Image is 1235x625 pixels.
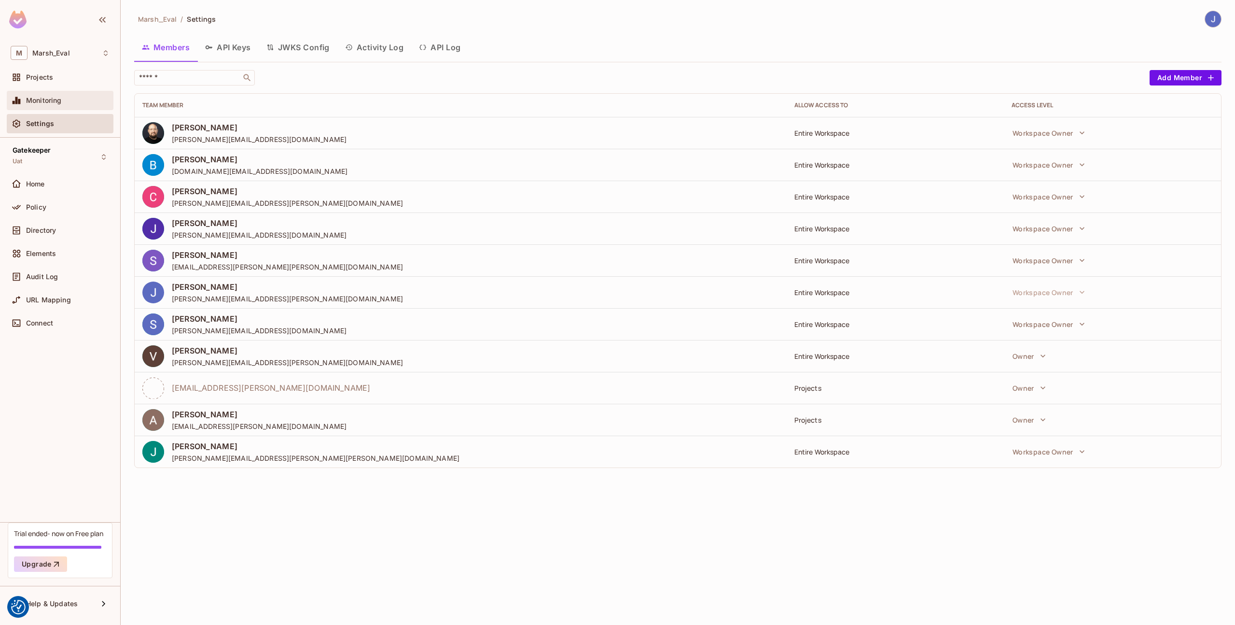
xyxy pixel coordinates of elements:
span: Audit Log [26,273,58,281]
div: Allow Access to [794,101,996,109]
img: Revisit consent button [11,600,26,614]
span: Projects [26,73,53,81]
img: ACg8ocIOUcLF5SwW-oqUiRJE3BapSkZlecsWE62dRxXuCceKfvpQBQ=s96-c [142,186,164,208]
div: Projects [794,384,996,393]
button: Workspace Owner [1008,251,1090,270]
button: Workspace Owner [1008,155,1090,174]
span: Directory [26,227,56,234]
span: [PERSON_NAME][EMAIL_ADDRESS][DOMAIN_NAME] [172,230,347,240]
img: Jose Basanta [1205,11,1221,27]
span: [PERSON_NAME][EMAIL_ADDRESS][PERSON_NAME][DOMAIN_NAME] [172,294,403,303]
span: [PERSON_NAME][EMAIL_ADDRESS][DOMAIN_NAME] [172,135,347,144]
span: [PERSON_NAME] [172,186,403,197]
span: URL Mapping [26,296,71,304]
button: JWKS Config [259,35,337,59]
span: [PERSON_NAME] [172,441,459,452]
img: ACg8ocJlJ5qWHaceqOPVU8QenvaQLOFtpSiyzdYpjMPPxp0v-k4n6g=s96-c [142,154,164,176]
div: Team Member [142,101,779,109]
div: Projects [794,415,996,425]
div: Entire Workspace [794,320,996,329]
img: ACg8ocJ_a8RcMVvV8DQfOVngPS8Rwqb8nKhR5qRN4xDL7OnX8TcRtw=s96-c [142,313,164,335]
span: Policy [26,203,46,211]
button: Workspace Owner [1008,442,1090,461]
button: Activity Log [337,35,412,59]
div: Entire Workspace [794,192,996,201]
span: M [11,46,28,60]
button: Workspace Owner [1008,123,1090,142]
img: ACg8ocJyBS-37UJCD4FO13iHM6cloQH2jo_KSy9jyMsnd-Vc=s96-c [142,122,164,144]
img: ACg8ocKpP5BggopvIo88-fn-Y-QblDsM2efUdk-37ZVhtp-32wex5g=s96-c [142,409,164,431]
button: Members [134,35,197,59]
div: Entire Workspace [794,256,996,265]
span: [PERSON_NAME][EMAIL_ADDRESS][PERSON_NAME][PERSON_NAME][DOMAIN_NAME] [172,454,459,463]
div: Entire Workspace [794,352,996,361]
button: Owner [1008,346,1051,366]
img: SReyMgAAAABJRU5ErkJggg== [9,11,27,28]
img: ACg8ocIJC0rxzIDIwv-wltFQSoP6tLBXpYlYqaVRgousVkvSch1rAw=s96-c [142,250,164,271]
span: Elements [26,250,56,257]
div: Entire Workspace [794,160,996,170]
span: [PERSON_NAME] [172,250,403,260]
span: [PERSON_NAME][EMAIL_ADDRESS][PERSON_NAME][DOMAIN_NAME] [172,199,403,208]
span: Gatekeeper [13,146,51,154]
span: [PERSON_NAME] [172,282,403,292]
span: [EMAIL_ADDRESS][PERSON_NAME][DOMAIN_NAME] [172,422,347,431]
img: ACg8ocIk1zgoz71VRlx1WotvCkdrUkpv2lDzcGaNew2LsDDJvSrAEA=s96-c [142,282,164,303]
div: Access Level [1012,101,1213,109]
button: Owner [1008,378,1051,398]
div: Entire Workspace [794,224,996,233]
button: Add Member [1150,70,1221,85]
button: API Keys [197,35,259,59]
span: Uat [13,157,22,165]
img: ACg8ocLhUA1rH3eb83R-TEtleSUrOP1xt4FYu1gxivlR5pbRX4NXQg=s96-c [142,345,164,367]
span: Marsh_Eval [138,14,177,24]
span: Help & Updates [26,600,78,608]
button: Consent Preferences [11,600,26,614]
div: Trial ended- now on Free plan [14,529,103,538]
button: Workspace Owner [1008,219,1090,238]
li: / [180,14,183,24]
button: API Log [411,35,468,59]
span: [PERSON_NAME] [172,345,403,356]
span: [EMAIL_ADDRESS][PERSON_NAME][PERSON_NAME][DOMAIN_NAME] [172,262,403,271]
span: [PERSON_NAME] [172,218,347,228]
span: [PERSON_NAME] [172,313,347,324]
button: Workspace Owner [1008,314,1090,334]
span: [DOMAIN_NAME][EMAIL_ADDRESS][DOMAIN_NAME] [172,167,347,176]
span: Connect [26,319,53,327]
span: [EMAIL_ADDRESS][PERSON_NAME][DOMAIN_NAME] [172,383,370,393]
span: Home [26,180,45,188]
span: [PERSON_NAME][EMAIL_ADDRESS][PERSON_NAME][DOMAIN_NAME] [172,358,403,367]
button: Owner [1008,410,1051,429]
div: Entire Workspace [794,128,996,138]
div: Entire Workspace [794,288,996,297]
span: [PERSON_NAME] [172,122,347,133]
button: Workspace Owner [1008,283,1090,302]
img: ACg8ocJ6yh6IEZAbZLHEGD-nOT6dZ6t9Yfqd2oDQ9mtitCSqWkXUMQ=s96-c [142,218,164,240]
span: [PERSON_NAME][EMAIL_ADDRESS][DOMAIN_NAME] [172,326,347,335]
span: Monitoring [26,97,62,104]
span: [PERSON_NAME] [172,154,347,165]
span: Settings [26,120,54,128]
span: [PERSON_NAME] [172,409,347,420]
img: ACg8ocK9ktNrxlUustrETKMZwYoae_SgWd5YPLqBXSImPDvLL8t5nA=s96-c [142,441,164,463]
span: Workspace: Marsh_Eval [32,49,70,57]
button: Workspace Owner [1008,187,1090,206]
div: Entire Workspace [794,447,996,456]
button: Upgrade [14,556,67,572]
span: Settings [187,14,216,24]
